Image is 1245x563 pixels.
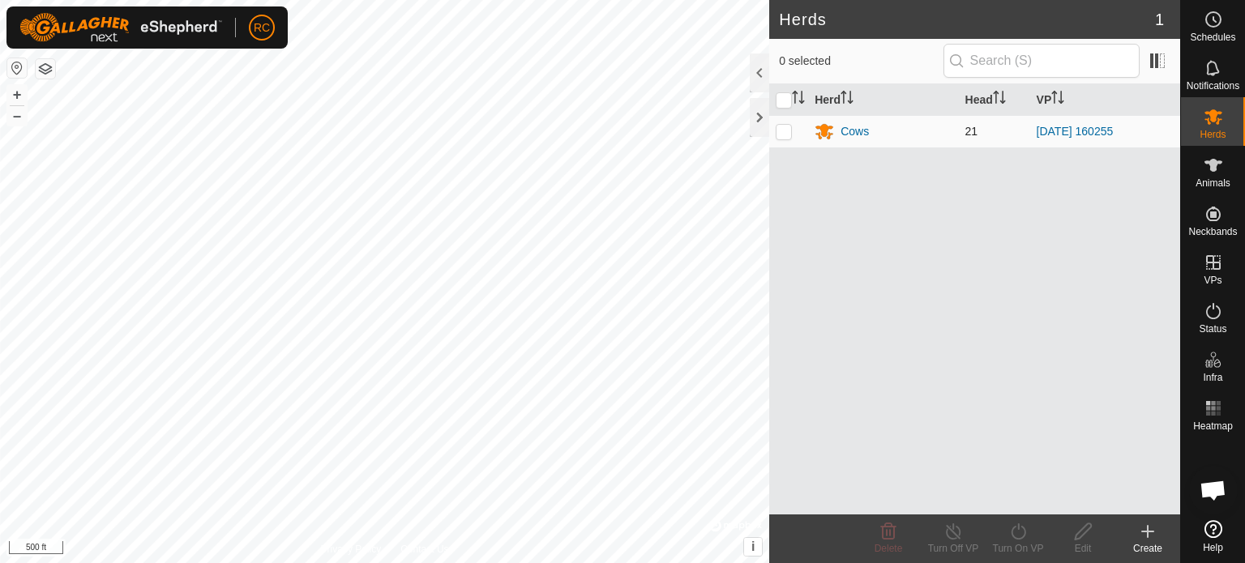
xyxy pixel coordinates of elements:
div: Open chat [1189,466,1238,514]
span: Schedules [1190,32,1235,42]
a: Help [1181,514,1245,559]
span: Help [1203,543,1223,552]
div: Edit [1050,541,1115,556]
span: i [751,540,755,553]
span: Notifications [1187,81,1239,91]
p-sorticon: Activate to sort [841,93,854,106]
a: Contact Us [400,542,448,557]
span: RC [254,19,270,36]
button: Reset Map [7,58,27,78]
span: Neckbands [1188,227,1237,237]
button: + [7,85,27,104]
button: Map Layers [36,59,55,79]
div: Turn Off VP [921,541,986,556]
div: Cows [841,123,869,140]
span: Delete [875,543,903,554]
p-sorticon: Activate to sort [1051,93,1064,106]
span: Status [1199,324,1226,334]
th: Head [959,84,1030,116]
span: 1 [1155,7,1164,32]
button: – [7,106,27,126]
h2: Herds [779,10,1155,29]
input: Search (S) [943,44,1140,78]
th: Herd [808,84,958,116]
span: Heatmap [1193,421,1233,431]
p-sorticon: Activate to sort [993,93,1006,106]
button: i [744,538,762,556]
span: Animals [1196,178,1230,188]
span: Herds [1200,130,1226,139]
span: Infra [1203,373,1222,382]
a: [DATE] 160255 [1037,125,1114,138]
th: VP [1030,84,1180,116]
img: Gallagher Logo [19,13,222,42]
a: Privacy Policy [321,542,382,557]
span: VPs [1204,275,1221,285]
p-sorticon: Activate to sort [792,93,805,106]
span: 0 selected [779,53,943,70]
div: Create [1115,541,1180,556]
span: 21 [965,125,978,138]
div: Turn On VP [986,541,1050,556]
